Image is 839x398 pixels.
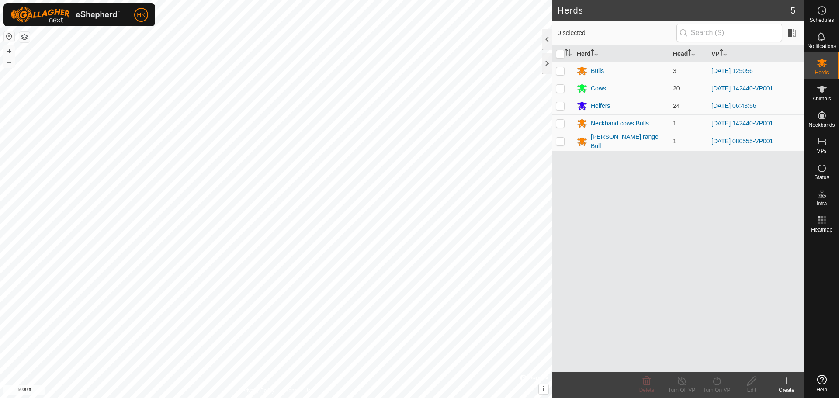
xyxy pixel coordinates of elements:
div: Cows [591,84,606,93]
button: – [4,57,14,68]
span: HK [137,10,145,20]
a: Contact Us [285,387,311,395]
p-sorticon: Activate to sort [565,50,572,57]
h2: Herds [558,5,790,16]
span: Notifications [808,44,836,49]
div: Turn On VP [699,386,734,394]
a: Privacy Policy [242,387,274,395]
p-sorticon: Activate to sort [591,50,598,57]
button: Map Layers [19,32,30,42]
span: i [543,385,544,393]
div: Bulls [591,66,604,76]
span: 1 [673,138,676,145]
p-sorticon: Activate to sort [720,50,727,57]
span: Help [816,387,827,392]
img: Gallagher Logo [10,7,120,23]
div: Create [769,386,804,394]
button: + [4,46,14,56]
a: Help [804,371,839,396]
div: Neckband cows Bulls [591,119,649,128]
span: Animals [812,96,831,101]
div: Edit [734,386,769,394]
input: Search (S) [676,24,782,42]
div: Turn Off VP [664,386,699,394]
span: Infra [816,201,827,206]
a: [DATE] 06:43:56 [711,102,756,109]
span: Delete [639,387,655,393]
th: VP [708,45,804,62]
button: Reset Map [4,31,14,42]
span: 24 [673,102,680,109]
span: Heatmap [811,227,832,232]
th: Herd [573,45,669,62]
span: 0 selected [558,28,676,38]
span: Status [814,175,829,180]
span: 1 [673,120,676,127]
a: [DATE] 142440-VP001 [711,120,773,127]
span: 3 [673,67,676,74]
th: Head [669,45,708,62]
span: 20 [673,85,680,92]
div: [PERSON_NAME] range Bull [591,132,666,151]
span: 5 [790,4,795,17]
p-sorticon: Activate to sort [688,50,695,57]
a: [DATE] 142440-VP001 [711,85,773,92]
span: VPs [817,149,826,154]
button: i [539,384,548,394]
a: [DATE] 125056 [711,67,753,74]
div: Heifers [591,101,610,111]
span: Herds [815,70,829,75]
a: [DATE] 080555-VP001 [711,138,773,145]
span: Neckbands [808,122,835,128]
span: Schedules [809,17,834,23]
